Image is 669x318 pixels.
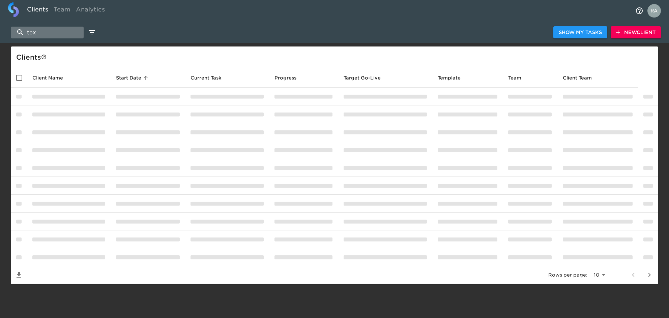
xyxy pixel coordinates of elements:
span: Target Go-Live [344,74,389,82]
button: NewClient [611,26,661,39]
span: Show My Tasks [559,28,602,37]
span: This is the next Task in this Hub that should be completed [191,74,222,82]
span: Client Team [563,74,601,82]
button: edit [86,27,98,38]
button: next page [641,267,658,283]
input: search [11,27,84,38]
img: logo [8,2,19,17]
img: Profile [647,4,661,18]
span: Template [438,74,469,82]
p: Rows per page: [548,272,587,278]
span: Progress [274,74,305,82]
svg: This is a list of all of your clients and clients shared with you [41,54,47,60]
span: Client Name [32,74,72,82]
table: enhanced table [11,68,658,284]
select: rows per page [590,270,608,280]
span: Start Date [116,74,150,82]
a: Team [51,2,73,19]
a: Analytics [73,2,108,19]
button: Save List [11,267,27,283]
span: Calculated based on the start date and the duration of all Tasks contained in this Hub. [344,74,381,82]
span: New Client [616,28,656,37]
button: notifications [631,3,647,19]
span: Team [508,74,530,82]
span: Current Task [191,74,230,82]
a: Clients [24,2,51,19]
div: Client s [16,52,656,63]
button: Show My Tasks [553,26,607,39]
